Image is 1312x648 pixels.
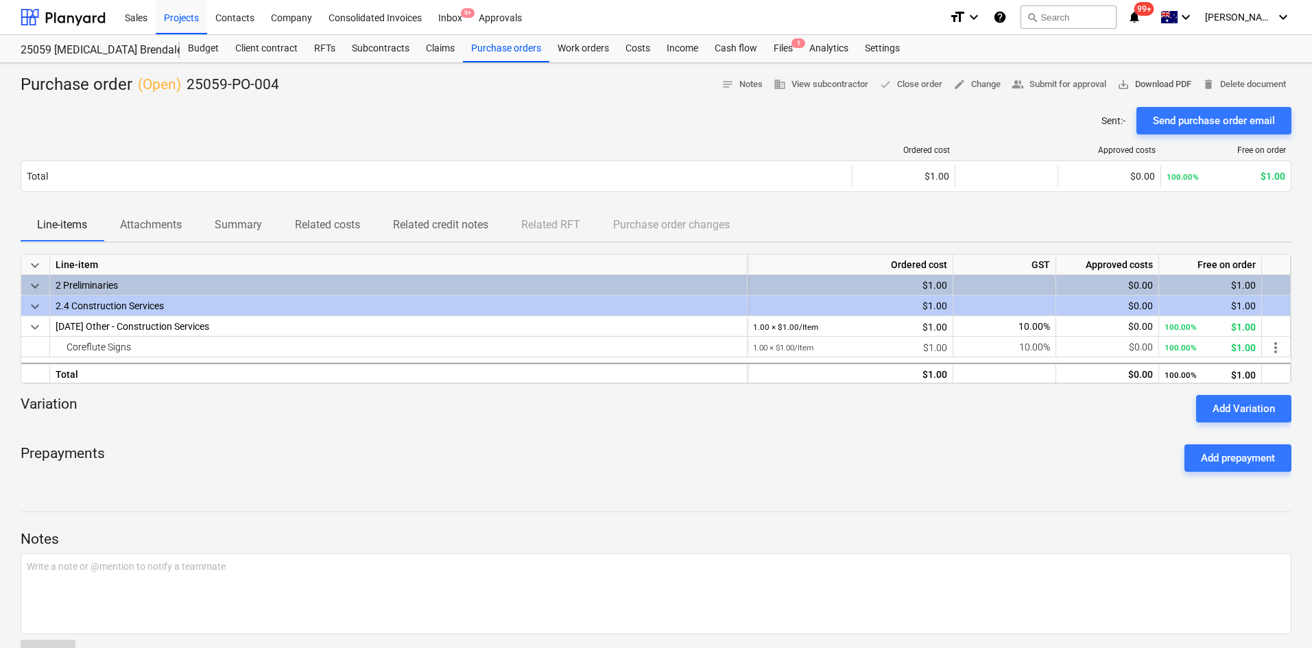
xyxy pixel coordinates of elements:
[1062,337,1153,357] div: $0.00
[21,74,279,96] div: Purchase order
[1101,114,1125,128] p: Sent : -
[716,74,768,95] button: Notes
[27,298,43,315] span: keyboard_arrow_down
[1275,9,1291,25] i: keyboard_arrow_down
[753,337,947,358] div: $1.00
[27,319,43,335] span: keyboard_arrow_down
[21,43,163,58] div: 25059 [MEDICAL_DATA] Brendale Re-roof and New Shed
[879,77,942,93] span: Close order
[721,77,763,93] span: Notes
[27,278,43,294] span: keyboard_arrow_down
[1201,449,1275,467] div: Add prepayment
[1267,339,1284,356] span: more_vert
[393,217,488,233] p: Related credit notes
[1167,172,1199,182] small: 100.00%
[858,145,950,155] div: Ordered cost
[953,337,1056,357] div: 10.00%
[461,8,475,18] span: 9+
[1027,12,1038,23] span: search
[1165,296,1256,316] div: $1.00
[1117,77,1191,93] span: Download PDF
[1062,364,1153,385] div: $0.00
[1165,322,1197,332] small: 100.00%
[1196,395,1291,422] button: Add Variation
[1134,2,1154,16] span: 99+
[953,77,1001,93] span: Change
[1165,364,1256,385] div: $1.00
[1112,74,1197,95] button: Download PDF
[1202,78,1215,91] span: delete
[1136,107,1291,134] button: Send purchase order email
[774,77,868,93] span: View subcontractor
[874,74,948,95] button: Close order
[1167,171,1285,182] div: $1.00
[706,35,765,62] div: Cash flow
[1062,275,1153,296] div: $0.00
[215,217,262,233] p: Summary
[1021,5,1117,29] button: Search
[344,35,418,62] a: Subcontracts
[138,75,181,95] p: ( Open )
[1159,254,1262,275] div: Free on order
[1165,337,1256,358] div: $1.00
[1165,275,1256,296] div: $1.00
[658,35,706,62] a: Income
[1165,370,1197,380] small: 100.00%
[27,171,48,182] div: Total
[753,322,818,332] small: 1.00 × $1.00 / Item
[753,316,947,337] div: $1.00
[1012,78,1024,91] span: people_alt
[187,75,279,95] p: 25059-PO-004
[801,35,857,62] a: Analytics
[879,78,892,91] span: done
[1012,77,1106,93] span: Submit for approval
[1006,74,1112,95] button: Submit for approval
[120,217,182,233] p: Attachments
[617,35,658,62] a: Costs
[765,35,801,62] a: Files1
[21,444,105,472] p: Prepayments
[306,35,344,62] a: RFTs
[1062,296,1153,316] div: $0.00
[1056,254,1159,275] div: Approved costs
[1202,77,1286,93] span: Delete document
[463,35,549,62] div: Purchase orders
[295,217,360,233] p: Related costs
[791,38,805,48] span: 1
[953,78,966,91] span: edit
[953,316,1056,337] div: 10.00%
[993,9,1007,25] i: Knowledge base
[549,35,617,62] a: Work orders
[56,337,741,357] div: Coreflute Signs
[1062,316,1153,337] div: $0.00
[56,296,741,315] div: 2.4 Construction Services
[180,35,227,62] a: Budget
[418,35,463,62] a: Claims
[765,35,801,62] div: Files
[748,254,953,275] div: Ordered cost
[1064,145,1156,155] div: Approved costs
[721,78,734,91] span: notes
[1205,12,1274,23] span: [PERSON_NAME]
[56,321,209,332] span: 2.4.99 Other - Construction Services
[56,275,741,295] div: 2 Preliminaries
[1213,400,1275,418] div: Add Variation
[1178,9,1194,25] i: keyboard_arrow_down
[1153,112,1275,130] div: Send purchase order email
[50,363,748,383] div: Total
[1243,582,1312,648] iframe: Chat Widget
[1165,316,1256,337] div: $1.00
[1167,145,1286,155] div: Free on order
[21,530,1291,549] p: Notes
[50,254,748,275] div: Line-item
[227,35,306,62] div: Client contract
